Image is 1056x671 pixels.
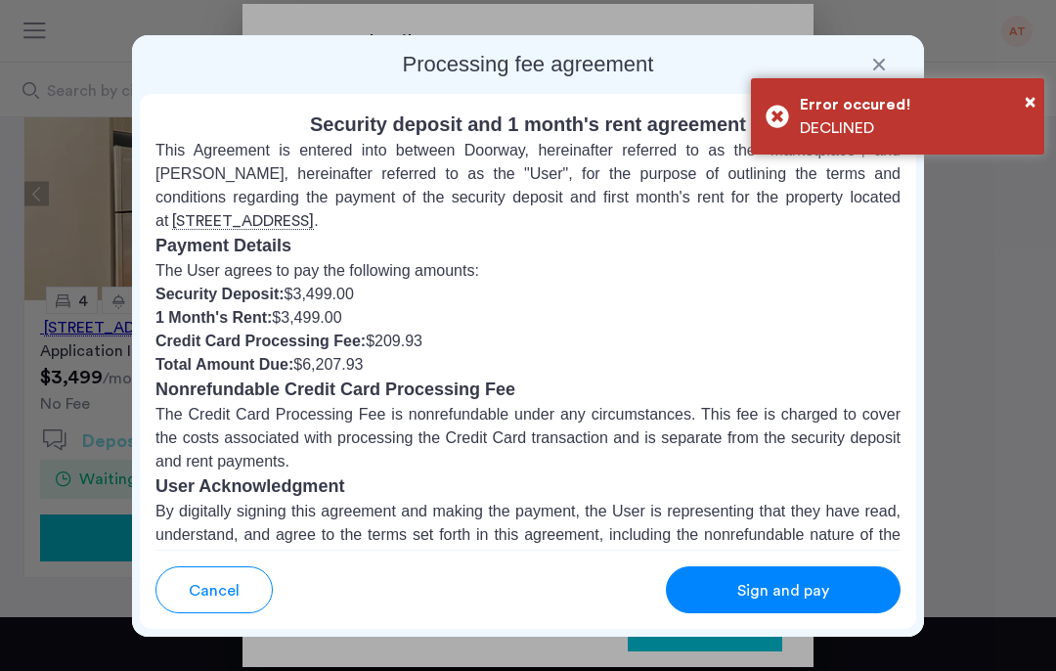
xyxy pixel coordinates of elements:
[155,259,901,283] p: The User agrees to pay the following amounts:
[155,500,901,570] p: By digitally signing this agreement and making the payment, the User is representing that they ha...
[737,579,829,603] span: Sign and pay
[155,377,901,403] h3: Nonrefundable Credit Card Processing Fee
[155,566,273,613] button: button
[155,353,901,377] li: $6,207.93
[1025,92,1035,112] span: ×
[155,306,901,330] li: $3,499.00
[155,110,901,139] h2: Security deposit and 1 month's rent agreement
[800,93,1030,116] div: Error occured!
[155,403,901,473] p: The Credit Card Processing Fee is nonrefundable under any circumstances. This fee is charged to c...
[189,579,240,603] span: Cancel
[666,566,901,613] button: button
[1025,87,1035,116] button: Close
[155,309,272,326] strong: 1 Month's Rent:
[155,356,293,373] strong: Total Amount Due:
[155,139,901,233] p: This Agreement is entered into between Doorway, hereinafter referred to as the "Marketplace", and...
[155,286,285,302] strong: Security Deposit:
[155,283,901,306] li: $3,499.00
[140,51,916,78] h2: Processing fee agreement
[155,333,366,349] strong: Credit Card Processing Fee:
[155,330,901,353] li: $209.93
[800,116,1030,140] div: DECLINED
[155,473,901,500] h3: User Acknowledgment
[155,233,901,259] h3: Payment Details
